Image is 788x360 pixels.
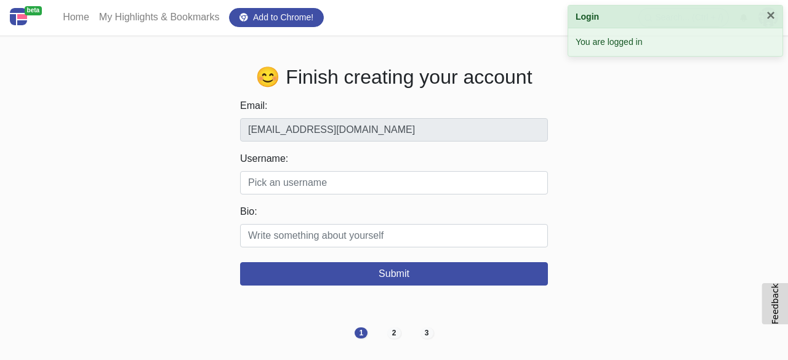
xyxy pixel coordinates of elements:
[94,5,225,30] a: My Highlights & Bookmarks
[240,151,548,166] label: Username:
[240,118,548,142] input: Enter email
[10,8,27,25] img: Centroly
[392,329,396,337] span: 2
[58,5,94,30] a: Home
[240,262,548,286] button: Submit
[240,98,548,113] label: Email:
[240,171,548,194] input: Pick an username
[576,10,599,23] strong: Login
[25,6,42,15] span: beta
[52,65,736,89] h2: 😊 Finish creating your account
[770,283,780,324] span: Feedback
[240,224,548,247] input: Write something about yourself
[10,5,48,30] a: beta
[568,28,782,56] div: You are logged in
[240,204,548,219] label: Bio:
[766,8,775,23] button: Close
[360,329,364,337] span: 1
[229,8,324,27] a: Add to Chrome!
[425,329,429,337] span: 3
